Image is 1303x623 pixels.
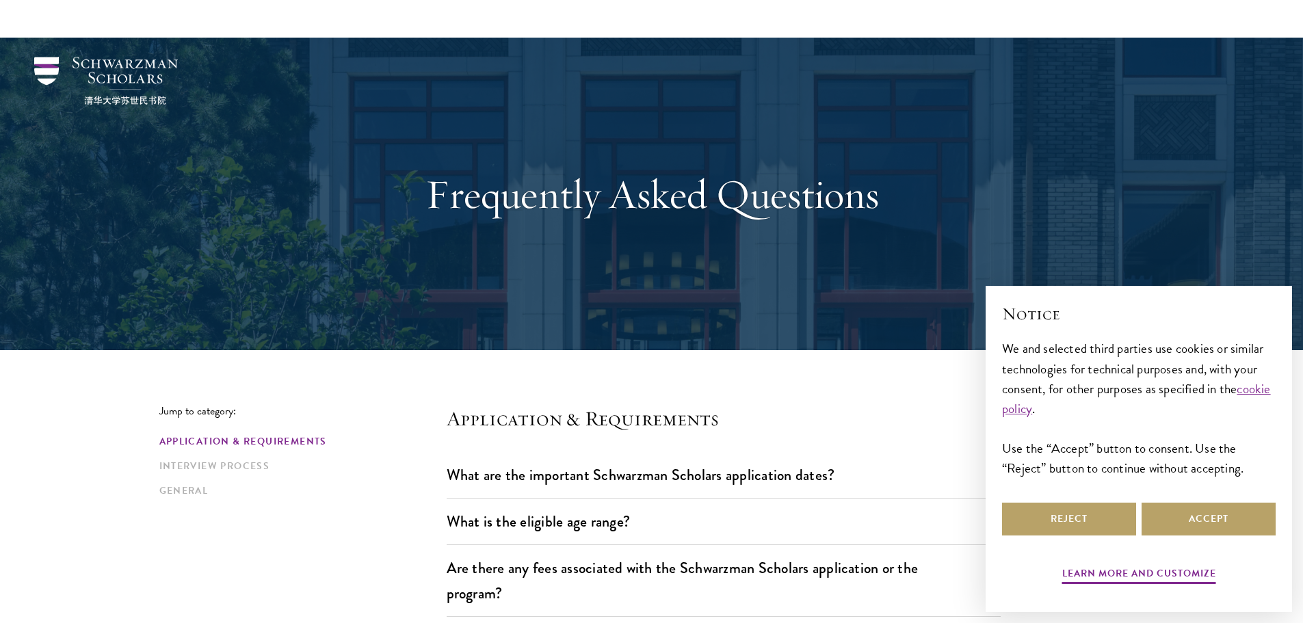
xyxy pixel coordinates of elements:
button: Accept [1142,503,1276,535]
div: We and selected third parties use cookies or similar technologies for technical purposes and, wit... [1002,339,1276,477]
a: cookie policy [1002,379,1271,419]
button: What are the important Schwarzman Scholars application dates? [447,460,1001,490]
button: Learn more and customize [1062,565,1216,586]
button: Are there any fees associated with the Schwarzman Scholars application or the program? [447,553,1001,609]
img: Schwarzman Scholars [34,57,178,105]
a: Interview Process [159,459,438,473]
a: Application & Requirements [159,434,438,449]
p: Jump to category: [159,405,447,417]
h2: Notice [1002,302,1276,326]
h1: Frequently Asked Questions [416,170,888,219]
h4: Application & Requirements [447,405,1001,432]
button: Reject [1002,503,1136,535]
a: General [159,483,438,498]
button: What is the eligible age range? [447,506,1001,537]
